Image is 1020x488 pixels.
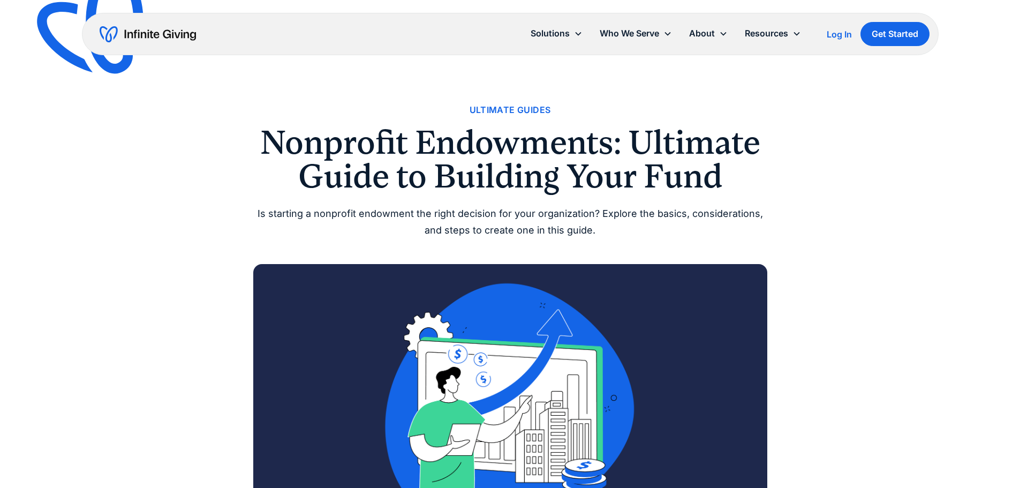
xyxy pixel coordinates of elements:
[827,30,852,39] div: Log In
[522,22,591,45] div: Solutions
[745,26,788,41] div: Resources
[681,22,736,45] div: About
[827,28,852,41] a: Log In
[736,22,810,45] div: Resources
[591,22,681,45] div: Who We Serve
[100,26,196,43] a: home
[470,103,551,117] a: Ultimate Guides
[253,126,767,193] h1: Nonprofit Endowments: Ultimate Guide to Building Your Fund
[531,26,570,41] div: Solutions
[253,206,767,238] div: Is starting a nonprofit endowment the right decision for your organization? Explore the basics, c...
[600,26,659,41] div: Who We Serve
[860,22,930,46] a: Get Started
[689,26,715,41] div: About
